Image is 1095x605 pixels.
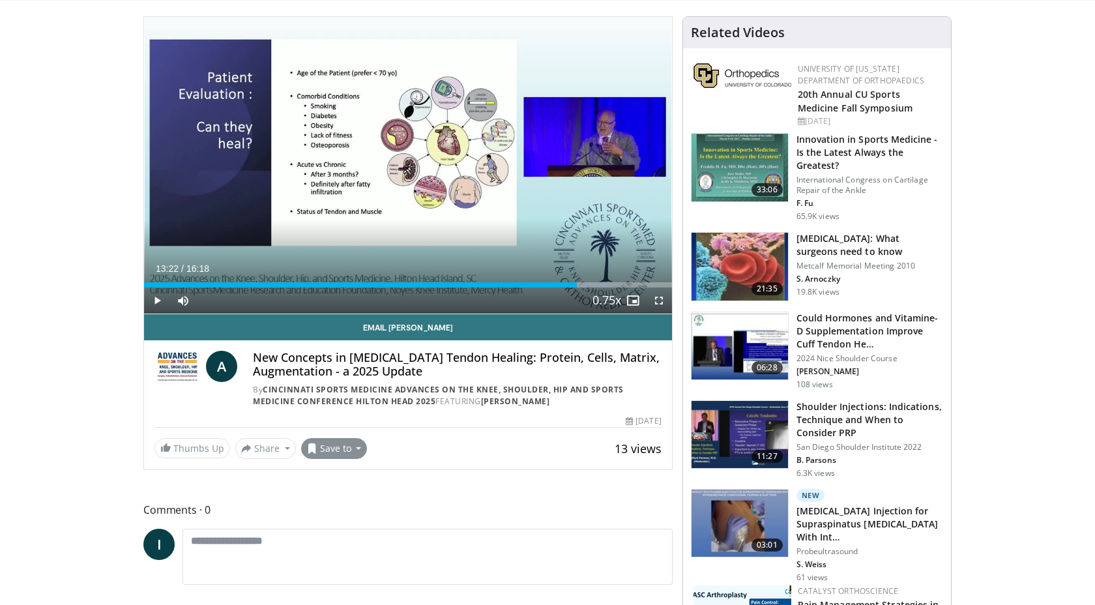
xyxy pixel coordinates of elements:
[796,353,943,364] p: 2024 Nice Shoulder Course
[796,232,943,258] h3: [MEDICAL_DATA]: What surgeons need to know
[692,490,788,557] img: 7f0b068a-a09a-4d88-94e5-a93ce88149a4.150x105_q85_crop-smart_upscale.jpg
[144,17,672,314] video-js: Video Player
[752,450,783,463] span: 11:27
[796,274,943,284] p: S. Arnoczky
[186,263,209,274] span: 16:18
[796,261,943,271] p: Metcalf Memorial Meeting 2010
[154,351,201,382] img: Cincinnati Sports Medicine Advances on the Knee, Shoulder, Hip and Sports Medicine Conference Hil...
[796,455,943,465] p: B. Parsons
[235,438,296,459] button: Share
[798,585,899,597] a: Catalyst OrthoScience
[143,529,175,560] a: I
[154,438,230,458] a: Thumbs Up
[691,312,943,390] a: 06:28 Could Hormones and Vitamine-D Supplementation Improve Cuff Tendon He… 2024 Nice Shoulder Co...
[796,505,943,544] h3: [MEDICAL_DATA] Injection for Supraspinatus [MEDICAL_DATA] With Int…
[752,183,783,196] span: 33:06
[692,401,788,469] img: 0c794cab-9135-4761-9c1d-251fe1ec8b0b.150x105_q85_crop-smart_upscale.jpg
[796,287,839,297] p: 19.8K views
[796,312,943,351] h3: Could Hormones and Vitamine-D Supplementation Improve Cuff Tendon He…
[796,559,943,570] p: S. Weiss
[798,88,912,114] a: 20th Annual CU Sports Medicine Fall Symposium
[796,468,835,479] p: 6.3K views
[752,361,783,374] span: 06:28
[691,25,785,40] h4: Related Videos
[181,263,184,274] span: /
[691,400,943,479] a: 11:27 Shoulder Injections: Indications, Technique and When to Consider PRP San Diego Shoulder Ins...
[796,489,825,502] p: New
[144,282,672,288] div: Progress Bar
[796,546,943,557] p: Probeultrasound
[796,366,943,377] p: [PERSON_NAME]
[798,63,924,86] a: University of [US_STATE] Department of Orthopaedics
[752,539,783,552] span: 03:01
[301,438,368,459] button: Save to
[796,400,943,439] h3: Shoulder Injections: Indications, Technique and When to Consider PRP
[170,288,196,314] button: Mute
[620,288,646,314] button: Enable picture-in-picture mode
[691,232,943,301] a: 21:35 [MEDICAL_DATA]: What surgeons need to know Metcalf Memorial Meeting 2010 S. Arnoczky 19.8K ...
[156,263,179,274] span: 13:22
[691,133,943,222] a: 33:06 Innovation in Sports Medicine - Is the Latest Always the Greatest? International Congress o...
[253,384,624,407] a: Cincinnati Sports Medicine Advances on the Knee, Shoulder, Hip and Sports Medicine Conference Hil...
[796,572,828,583] p: 61 views
[253,351,662,379] h4: New Concepts in [MEDICAL_DATA] Tendon Healing: Protein, Cells, Matrix, Augmentation - a 2025 Update
[796,442,943,452] p: San Diego Shoulder Institute 2022
[481,396,550,407] a: [PERSON_NAME]
[752,282,783,295] span: 21:35
[594,288,620,314] button: Playback Rate
[206,351,237,382] a: A
[143,501,673,518] span: Comments 0
[796,133,943,172] h3: Innovation in Sports Medicine - Is the Latest Always the Greatest?
[253,384,662,407] div: By FEATURING
[144,288,170,314] button: Play
[692,312,788,380] img: 17de1c7f-59a1-4573-aa70-5b679b1889c6.150x105_q85_crop-smart_upscale.jpg
[692,233,788,301] img: plasma_3.png.150x105_q85_crop-smart_upscale.jpg
[798,115,941,127] div: [DATE]
[796,211,839,222] p: 65.9K views
[615,441,662,456] span: 13 views
[693,63,791,88] img: 355603a8-37da-49b6-856f-e00d7e9307d3.png.150x105_q85_autocrop_double_scale_upscale_version-0.2.png
[796,379,833,390] p: 108 views
[144,314,672,340] a: Email [PERSON_NAME]
[626,415,661,427] div: [DATE]
[796,198,943,209] p: F. Fu
[646,288,672,314] button: Fullscreen
[691,489,943,583] a: 03:01 New [MEDICAL_DATA] Injection for Supraspinatus [MEDICAL_DATA] With Int… Probeultrasound S. ...
[796,175,943,196] p: International Congress on Cartilage Repair of the Ankle
[692,134,788,201] img: Title_Dublin_VuMedi_1.jpg.150x105_q85_crop-smart_upscale.jpg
